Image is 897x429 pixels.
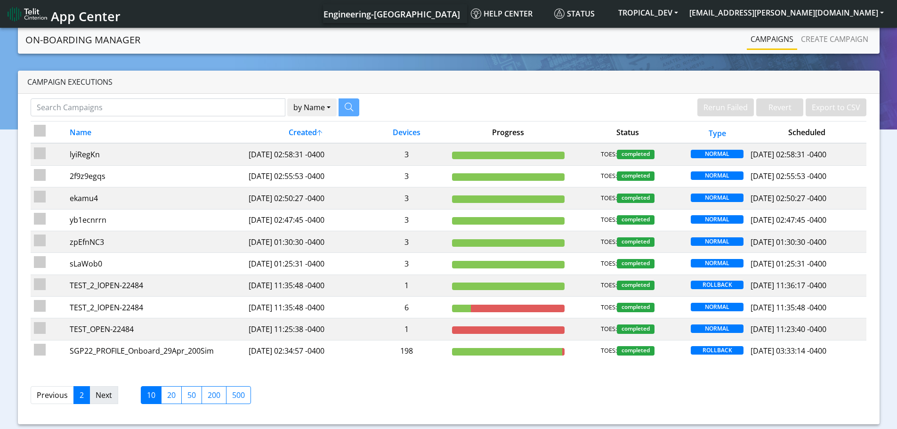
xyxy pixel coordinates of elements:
[245,253,365,275] td: [DATE] 01:25:31 -0400
[365,121,449,144] th: Devices
[617,281,655,290] span: completed
[89,386,118,404] a: Next
[617,150,655,159] span: completed
[202,386,226,404] label: 200
[751,259,826,269] span: [DATE] 01:25:31 -0400
[751,237,826,247] span: [DATE] 01:30:30 -0400
[601,303,617,312] span: TOES:
[601,259,617,268] span: TOES:
[245,187,365,209] td: [DATE] 02:50:27 -0400
[617,303,655,312] span: completed
[245,165,365,187] td: [DATE] 02:55:53 -0400
[323,8,460,20] span: Engineering-[GEOGRAPHIC_DATA]
[751,193,826,203] span: [DATE] 02:50:27 -0400
[601,150,617,159] span: TOES:
[601,215,617,225] span: TOES:
[691,324,743,333] span: NORMAL
[245,340,365,362] td: [DATE] 02:34:57 -0400
[601,237,617,247] span: TOES:
[70,345,242,356] div: SGP22_PROFILE_Onboard_29Apr_200Sim
[245,275,365,296] td: [DATE] 11:35:48 -0400
[70,193,242,204] div: ekamu4
[691,215,743,224] span: NORMAL
[245,143,365,165] td: [DATE] 02:58:31 -0400
[601,324,617,334] span: TOES:
[617,171,655,181] span: completed
[601,194,617,203] span: TOES:
[687,121,747,144] th: Type
[691,150,743,158] span: NORMAL
[226,386,251,404] label: 500
[365,253,449,275] td: 3
[25,31,140,49] a: On-Boarding Manager
[18,71,880,94] div: Campaign Executions
[756,98,803,116] button: Revert
[31,386,74,404] a: Previous
[73,386,90,404] a: 2
[691,303,743,311] span: NORMAL
[323,4,460,23] a: Your current platform instance
[691,346,743,355] span: ROLLBACK
[554,8,565,19] img: status.svg
[245,121,365,144] th: Created
[751,346,826,356] span: [DATE] 03:33:14 -0400
[365,275,449,296] td: 1
[70,214,242,226] div: yb1ecnrrn
[181,386,202,404] label: 50
[568,121,687,144] th: Status
[613,4,684,21] button: TROPICAL_DEV
[467,4,550,23] a: Help center
[751,215,826,225] span: [DATE] 02:47:45 -0400
[365,209,449,231] td: 3
[70,302,242,313] div: TEST_2_lOPEN-22484
[617,237,655,247] span: completed
[141,386,162,404] label: 10
[70,236,242,248] div: zpEfnNC3
[70,149,242,160] div: lyiRegKn
[691,194,743,202] span: NORMAL
[287,98,337,116] button: by Name
[797,30,872,49] a: Create campaign
[751,280,826,291] span: [DATE] 11:36:17 -0400
[245,209,365,231] td: [DATE] 02:47:45 -0400
[471,8,533,19] span: Help center
[365,318,449,340] td: 1
[691,237,743,246] span: NORMAL
[245,297,365,318] td: [DATE] 11:35:48 -0400
[554,8,595,19] span: Status
[617,324,655,334] span: completed
[471,8,481,19] img: knowledge.svg
[70,280,242,291] div: TEST_2_lOPEN-22484
[365,297,449,318] td: 6
[691,171,743,180] span: NORMAL
[70,258,242,269] div: sLaWob0
[617,346,655,356] span: completed
[617,215,655,225] span: completed
[161,386,182,404] label: 20
[601,171,617,181] span: TOES:
[70,170,242,182] div: 2f9z9egqs
[751,171,826,181] span: [DATE] 02:55:53 -0400
[806,98,866,116] button: Export to CSV
[751,302,826,313] span: [DATE] 11:35:48 -0400
[617,259,655,268] span: completed
[365,231,449,252] td: 3
[365,340,449,362] td: 198
[365,143,449,165] td: 3
[550,4,613,23] a: Status
[617,194,655,203] span: completed
[8,4,119,24] a: App Center
[751,149,826,160] span: [DATE] 02:58:31 -0400
[747,121,867,144] th: Scheduled
[601,346,617,356] span: TOES:
[70,324,242,335] div: TEST_OPEN-22484
[245,231,365,252] td: [DATE] 01:30:30 -0400
[691,281,743,289] span: ROLLBACK
[751,324,826,334] span: [DATE] 11:23:40 -0400
[601,281,617,290] span: TOES:
[691,259,743,267] span: NORMAL
[8,7,47,22] img: logo-telit-cinterion-gw-new.png
[448,121,568,144] th: Progress
[365,165,449,187] td: 3
[245,318,365,340] td: [DATE] 11:25:38 -0400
